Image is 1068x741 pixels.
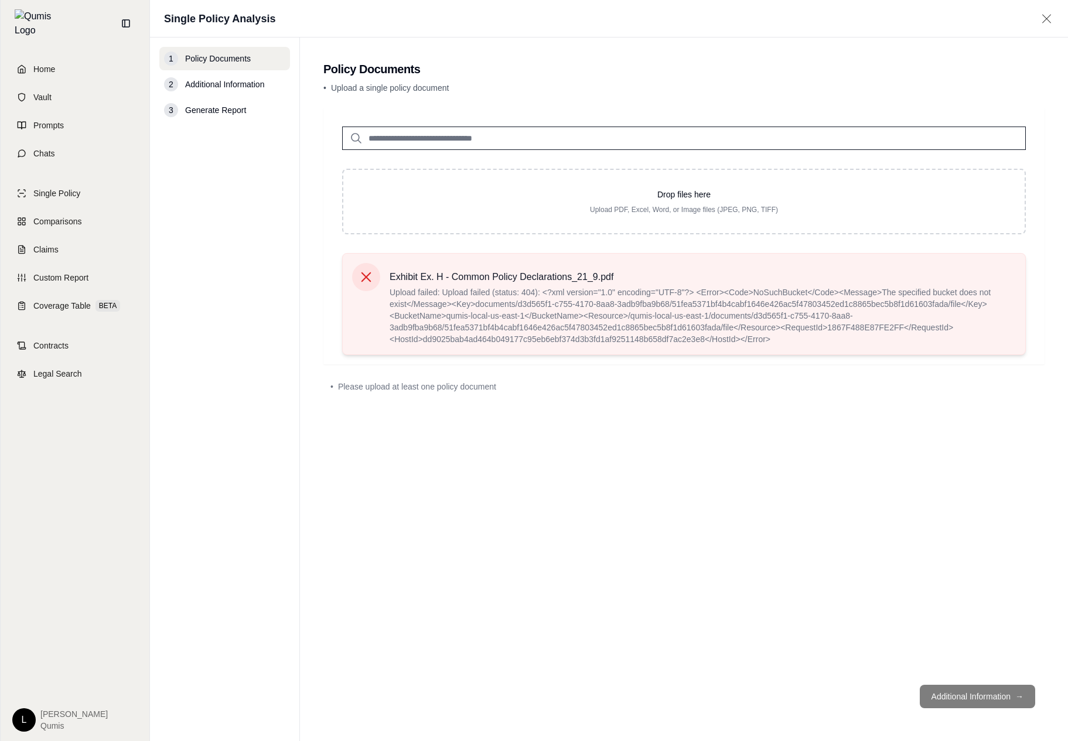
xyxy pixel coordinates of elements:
span: Custom Report [33,272,88,284]
span: Comparisons [33,216,81,227]
a: Prompts [8,112,142,138]
span: Upload a single policy document [331,83,449,93]
span: Coverage Table [33,300,91,312]
span: Please upload at least one policy document [338,381,496,392]
span: Vault [33,91,52,103]
a: Vault [8,84,142,110]
span: Upload failed: Upload failed (status: 404): <?xml version="1.0" encoding="UTF-8"?> <Error><Code>N... [390,286,1016,345]
span: Qumis [40,720,108,732]
span: Legal Search [33,368,82,380]
img: Qumis Logo [15,9,59,37]
span: [PERSON_NAME] [40,708,108,720]
a: Claims [8,237,142,262]
a: Legal Search [8,361,142,387]
a: Coverage TableBETA [8,293,142,319]
h1: Single Policy Analysis [164,11,275,27]
span: Prompts [33,119,64,131]
a: Single Policy [8,180,142,206]
span: Policy Documents [185,53,251,64]
a: Contracts [8,333,142,358]
a: Home [8,56,142,82]
a: Comparisons [8,209,142,234]
span: Single Policy [33,187,80,199]
div: 3 [164,103,178,117]
span: • [330,381,333,392]
div: 2 [164,77,178,91]
p: Drop files here [362,189,1006,200]
span: Claims [33,244,59,255]
span: Generate Report [185,104,246,116]
span: Chats [33,148,55,159]
a: Chats [8,141,142,166]
span: BETA [95,300,120,312]
h2: Policy Documents [323,61,1045,77]
button: Collapse sidebar [117,14,135,33]
span: Contracts [33,340,69,351]
div: 1 [164,52,178,66]
span: Additional Information [185,78,264,90]
span: Home [33,63,55,75]
div: L [12,708,36,732]
span: • [323,83,326,93]
a: Custom Report [8,265,142,291]
span: Exhibit Ex. H - Common Policy Declarations_21_9.pdf [390,270,1016,284]
p: Upload PDF, Excel, Word, or Image files (JPEG, PNG, TIFF) [362,205,1006,214]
